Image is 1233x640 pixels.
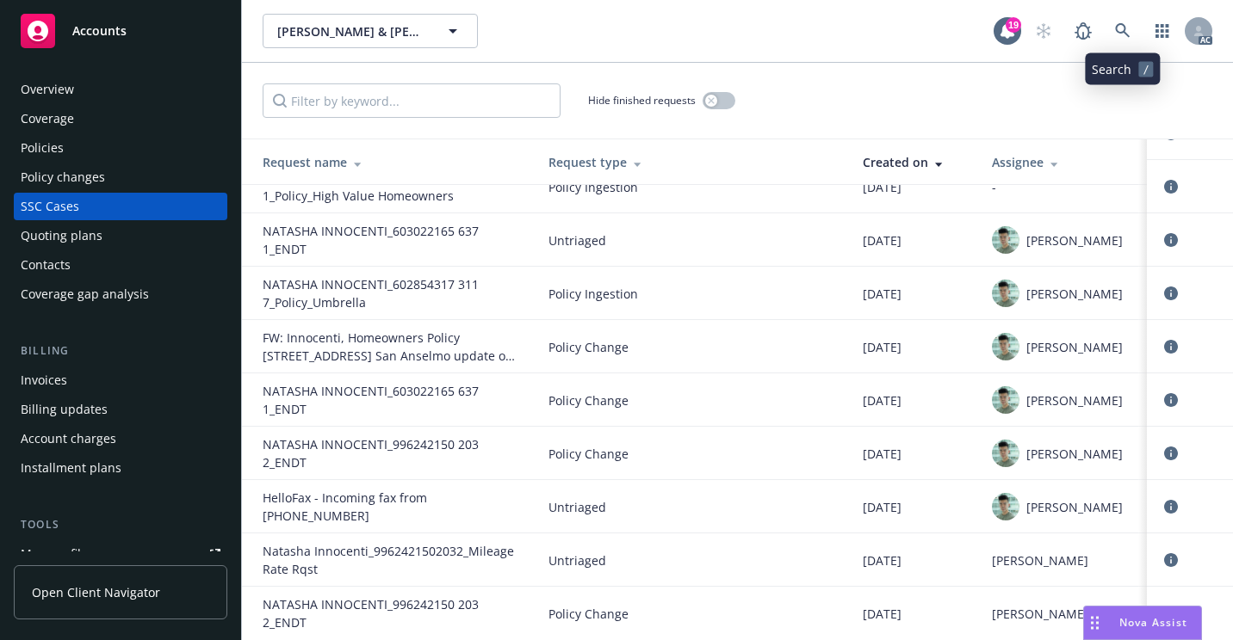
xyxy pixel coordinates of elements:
[1161,550,1181,570] a: circleInformation
[548,285,835,303] span: Policy Ingestion
[14,342,227,360] div: Billing
[1161,390,1181,410] a: circleInformation
[263,153,521,171] div: Request name
[263,14,478,48] button: [PERSON_NAME] & [PERSON_NAME]
[14,251,227,279] a: Contacts
[14,7,227,55] a: Accounts
[548,498,835,516] span: Untriaged
[992,551,1088,569] span: [PERSON_NAME]
[21,105,74,132] div: Coverage
[277,22,426,40] span: [PERSON_NAME] & [PERSON_NAME]
[1026,338,1123,356] span: [PERSON_NAME]
[14,366,227,394] a: Invoices
[21,134,64,162] div: Policies
[1083,606,1202,640] button: Nova Assist
[263,435,521,471] div: NATASHA INNOCENTI_996242150 203 2_ENDT
[992,178,1123,196] div: -
[1026,498,1123,516] span: [PERSON_NAME]
[992,386,1019,414] img: photo
[14,280,227,308] a: Coverage gap analysis
[21,76,74,103] div: Overview
[548,153,835,171] div: Request type
[14,540,227,568] a: Manage files
[14,516,227,533] div: Tools
[1026,445,1123,463] span: [PERSON_NAME]
[21,366,67,394] div: Invoices
[21,396,108,423] div: Billing updates
[21,425,116,452] div: Account charges
[21,163,105,191] div: Policy changes
[1106,14,1140,48] a: Search
[548,445,835,463] span: Policy Change
[1026,231,1123,249] span: [PERSON_NAME]
[14,105,227,132] a: Coverage
[588,93,696,108] span: Hide finished requests
[992,440,1019,467] img: photo
[1161,336,1181,357] a: circleInformation
[21,222,102,249] div: Quoting plans
[1066,14,1100,48] a: Report a Bug
[863,551,902,569] span: [DATE]
[1161,496,1181,517] a: circleInformation
[21,540,94,568] div: Manage files
[1026,14,1061,48] a: Start snowing
[548,551,835,569] span: Untriaged
[548,391,835,409] span: Policy Change
[14,396,227,423] a: Billing updates
[992,226,1019,254] img: photo
[14,163,227,191] a: Policy changes
[1026,391,1123,409] span: [PERSON_NAME]
[548,231,835,249] span: Untriaged
[21,193,79,220] div: SSC Cases
[1161,230,1181,250] a: circleInformation
[21,280,149,308] div: Coverage gap analysis
[14,76,227,103] a: Overview
[1161,176,1181,197] a: circleInformation
[263,329,521,365] div: FW: Innocenti, Homeowners Policy 145 Crescent Rd. San Anselmo update on Mtgee claus Urgent ! 3rd ...
[263,595,521,631] div: NATASHA INNOCENTI_996242150 203 2_ENDT
[14,193,227,220] a: SSC Cases
[992,280,1019,307] img: photo
[1119,615,1187,630] span: Nova Assist
[21,454,121,482] div: Installment plans
[863,391,902,409] span: [DATE]
[263,83,561,118] input: Filter by keyword...
[14,222,227,249] a: Quoting plans
[21,251,71,279] div: Contacts
[548,178,835,196] span: Policy Ingestion
[72,24,127,38] span: Accounts
[863,285,902,303] span: [DATE]
[992,493,1019,520] img: photo
[1161,443,1181,464] a: circleInformation
[992,333,1019,360] img: photo
[14,425,227,452] a: Account charges
[1161,283,1181,304] a: circleInformation
[1006,17,1021,33] div: 19
[32,583,160,601] span: Open Client Navigator
[863,445,902,463] span: [DATE]
[863,338,902,356] span: [DATE]
[263,542,521,578] div: Natasha Innocenti_9962421502032_Mileage Rate Rqst
[992,605,1088,623] span: [PERSON_NAME]
[863,153,964,171] div: Created on
[263,222,521,258] div: NATASHA INNOCENTI_603022165 637 1_ENDT
[1084,606,1106,639] div: Drag to move
[263,275,521,311] div: NATASHA INNOCENTI_602854317 311 7_Policy_Umbrella
[14,454,227,482] a: Installment plans
[263,169,521,205] div: NATASHA INNOCENTI_603022165 637 1_Policy_High Value Homeowners
[992,153,1123,171] div: Assignee
[548,338,835,356] span: Policy Change
[1161,603,1181,624] a: circleInformation
[548,605,835,623] span: Policy Change
[863,498,902,516] span: [DATE]
[863,605,902,623] span: [DATE]
[14,134,227,162] a: Policies
[263,489,521,525] div: HelloFax - Incoming fax from +16783175200
[863,178,902,196] span: [DATE]
[1145,14,1180,48] a: Switch app
[263,382,521,418] div: NATASHA INNOCENTI_603022165 637 1_ENDT
[1026,285,1123,303] span: [PERSON_NAME]
[863,231,902,249] span: [DATE]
